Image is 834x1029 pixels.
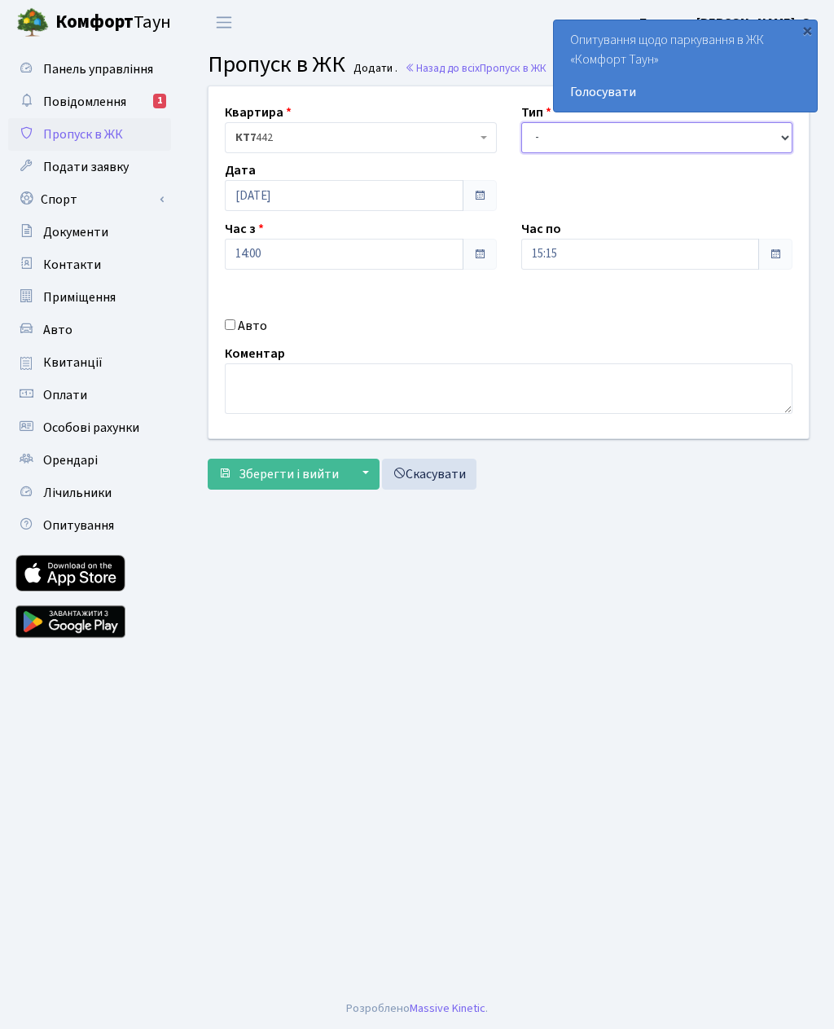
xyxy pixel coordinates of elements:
a: Massive Kinetic [410,1000,485,1017]
div: Розроблено . [346,1000,488,1018]
a: Назад до всіхПропуск в ЖК [405,60,546,76]
a: Спорт [8,183,171,216]
span: Повідомлення [43,93,126,111]
a: Документи [8,216,171,248]
span: Опитування [43,517,114,534]
a: Голосувати [570,82,801,102]
small: Додати . [350,62,397,76]
a: Пропуск в ЖК [8,118,171,151]
a: Приміщення [8,281,171,314]
div: Опитування щодо паркування в ЖК «Комфорт Таун» [554,20,817,112]
span: Подати заявку [43,158,129,176]
a: Авто [8,314,171,346]
span: Оплати [43,386,87,404]
span: Особові рахунки [43,419,139,437]
span: Приміщення [43,288,116,306]
span: Зберегти і вийти [239,465,339,483]
label: Авто [238,316,267,336]
span: <b>КТ7</b>&nbsp;&nbsp;&nbsp;442 [235,130,476,146]
span: <b>КТ7</b>&nbsp;&nbsp;&nbsp;442 [225,122,497,153]
label: Тип [521,103,551,122]
span: Пропуск в ЖК [43,125,123,143]
label: Коментар [225,344,285,363]
div: × [799,22,815,38]
img: logo.png [16,7,49,39]
span: Пропуск в ЖК [480,60,546,76]
span: Лічильники [43,484,112,502]
a: Повідомлення1 [8,86,171,118]
span: Контакти [43,256,101,274]
button: Зберегти і вийти [208,459,349,490]
a: Лічильники [8,477,171,509]
b: Комфорт [55,9,134,35]
label: Час по [521,219,561,239]
span: Таун [55,9,171,37]
span: Авто [43,321,72,339]
a: Квитанції [8,346,171,379]
span: Панель управління [43,60,153,78]
label: Час з [225,219,264,239]
a: Контакти [8,248,171,281]
a: Опитування [8,509,171,542]
label: Квартира [225,103,292,122]
a: Скасувати [382,459,476,490]
button: Переключити навігацію [204,9,244,36]
a: Подати заявку [8,151,171,183]
a: Оплати [8,379,171,411]
a: Особові рахунки [8,411,171,444]
span: Пропуск в ЖК [208,48,345,81]
span: Орендарі [43,451,98,469]
span: Квитанції [43,354,103,372]
b: КТ7 [235,130,256,146]
a: Панель управління [8,53,171,86]
label: Дата [225,161,256,180]
a: Орендарі [8,444,171,477]
div: 1 [153,94,166,108]
b: Блєдних [PERSON_NAME]. О. [639,14,814,32]
span: Документи [43,223,108,241]
a: Блєдних [PERSON_NAME]. О. [639,13,814,33]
